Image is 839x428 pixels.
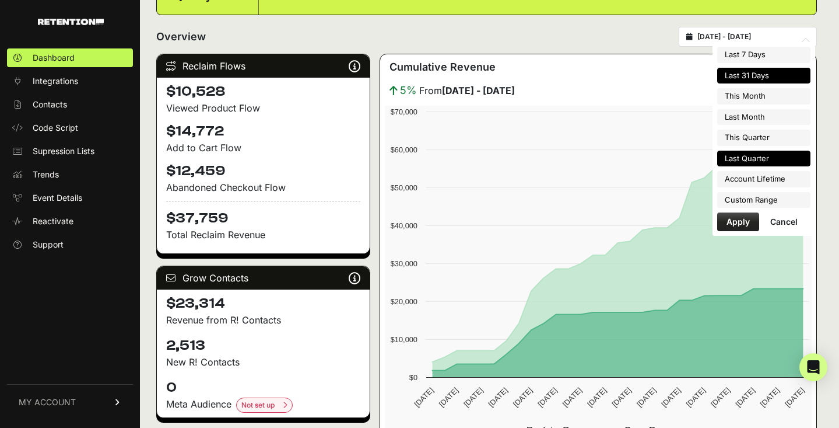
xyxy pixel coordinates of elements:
text: [DATE] [511,386,534,409]
text: $40,000 [391,221,417,230]
li: This Month [717,88,810,105]
a: MY ACCOUNT [7,384,133,420]
li: Last 31 Days [717,68,810,84]
text: [DATE] [635,386,658,409]
text: [DATE] [462,386,485,409]
text: $70,000 [391,107,417,116]
div: Viewed Product Flow [166,101,360,115]
text: [DATE] [585,386,608,409]
h2: Overview [156,29,206,45]
text: $10,000 [391,335,417,344]
span: MY ACCOUNT [19,396,76,408]
text: [DATE] [536,386,559,409]
text: $60,000 [391,145,417,154]
div: Add to Cart Flow [166,141,360,155]
h4: $12,459 [166,162,360,180]
li: Last Month [717,109,810,126]
li: Last Quarter [717,151,810,167]
span: Supression Lists [33,145,94,157]
strong: [DATE] - [DATE] [442,85,515,96]
text: [DATE] [437,386,460,409]
img: Retention.com [38,19,104,25]
span: Trends [33,169,59,180]
span: Event Details [33,192,82,204]
text: [DATE] [561,386,584,409]
text: $0 [409,373,417,382]
li: This Quarter [717,130,810,146]
a: Event Details [7,189,133,207]
span: Contacts [33,99,67,110]
span: Reactivate [33,215,73,227]
a: Contacts [7,95,133,114]
p: New R! Contacts [166,355,360,369]
div: Grow Contacts [157,266,370,290]
text: $30,000 [391,259,417,268]
div: Meta Audience [166,397,360,413]
h4: $14,772 [166,122,360,141]
a: Code Script [7,119,133,137]
text: [DATE] [487,386,510,409]
text: [DATE] [733,386,756,409]
text: [DATE] [783,386,806,409]
a: Supression Lists [7,142,133,161]
a: Integrations [7,72,133,91]
text: $50,000 [391,183,417,192]
li: Account Lifetime [717,171,810,187]
h4: 0 [166,378,360,397]
div: Open Intercom Messenger [799,353,827,381]
div: Abandoned Checkout Flow [166,180,360,194]
h3: Cumulative Revenue [389,59,496,75]
span: From [419,83,515,98]
span: 5% [400,82,417,99]
a: Support [7,235,133,254]
span: Integrations [33,75,78,87]
text: [DATE] [659,386,682,409]
a: Reactivate [7,212,133,231]
button: Cancel [761,213,807,231]
p: Total Reclaim Revenue [166,228,360,242]
text: [DATE] [610,386,633,409]
div: Reclaim Flows [157,54,370,78]
h4: 2,513 [166,336,360,355]
h4: $10,528 [166,82,360,101]
text: [DATE] [412,386,435,409]
li: Last 7 Days [717,47,810,63]
h4: $37,759 [166,201,360,228]
text: $20,000 [391,297,417,306]
p: Revenue from R! Contacts [166,313,360,327]
a: Dashboard [7,48,133,67]
text: [DATE] [709,386,732,409]
span: Dashboard [33,52,75,64]
li: Custom Range [717,192,810,208]
button: Apply [717,213,759,231]
span: Support [33,239,64,250]
text: [DATE] [684,386,707,409]
span: Code Script [33,122,78,134]
h4: $23,314 [166,294,360,313]
a: Trends [7,165,133,184]
text: [DATE] [759,386,781,409]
